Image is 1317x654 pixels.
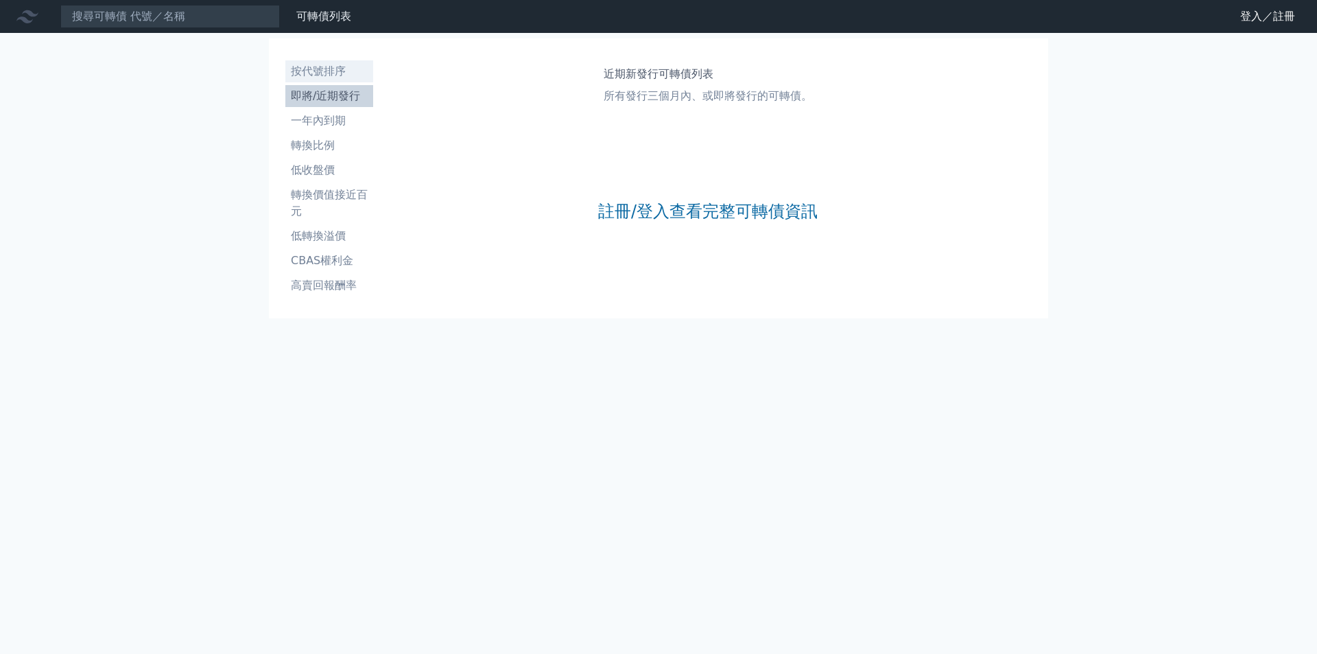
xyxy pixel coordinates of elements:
[285,275,373,296] a: 高賣回報酬率
[285,110,373,132] a: 一年內到期
[285,250,373,272] a: CBAS權利金
[285,159,373,181] a: 低收盤價
[1229,5,1306,27] a: 登入／註冊
[296,10,351,23] a: 可轉債列表
[285,228,373,244] li: 低轉換溢價
[285,113,373,129] li: 一年內到期
[598,200,818,222] a: 註冊/登入查看完整可轉債資訊
[285,135,373,156] a: 轉換比例
[285,225,373,247] a: 低轉換溢價
[60,5,280,28] input: 搜尋可轉債 代號／名稱
[285,85,373,107] a: 即將/近期發行
[604,88,812,104] p: 所有發行三個月內、或即將發行的可轉債。
[285,88,373,104] li: 即將/近期發行
[285,162,373,178] li: 低收盤價
[285,184,373,222] a: 轉換價值接近百元
[285,187,373,220] li: 轉換價值接近百元
[285,137,373,154] li: 轉換比例
[285,60,373,82] a: 按代號排序
[285,277,373,294] li: 高賣回報酬率
[285,253,373,269] li: CBAS權利金
[604,66,812,82] h1: 近期新發行可轉債列表
[285,63,373,80] li: 按代號排序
